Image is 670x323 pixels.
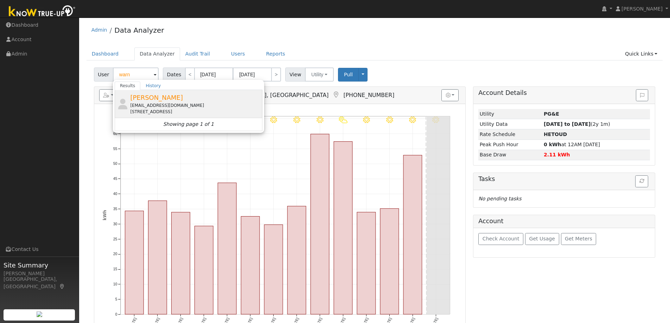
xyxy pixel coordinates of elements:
[113,132,117,136] text: 60
[115,82,141,90] a: Results
[113,177,117,181] text: 45
[4,260,75,270] span: Site Summary
[344,72,353,77] span: Pull
[544,121,610,127] span: (2y 1m)
[478,129,542,140] td: Rate Schedule
[218,183,236,314] rect: onclick=""
[338,68,359,82] button: Pull
[544,121,591,127] strong: [DATE] to [DATE]
[565,236,592,241] span: Get Meters
[478,196,521,201] i: No pending tasks
[102,210,107,220] text: kWh
[544,142,561,147] strong: 0 kWh
[334,142,352,315] rect: onclick=""
[636,89,648,101] button: Issue History
[529,236,555,241] span: Get Usage
[130,109,261,115] div: [STREET_ADDRESS]
[113,207,117,211] text: 35
[264,225,283,314] rect: onclick=""
[163,67,185,82] span: Dates
[544,152,570,157] strong: 2.11 kWh
[130,102,261,109] div: [EMAIL_ADDRESS][DOMAIN_NAME]
[409,116,416,123] i: 9/21 - Clear
[114,26,164,34] a: Data Analyzer
[525,233,559,245] button: Get Usage
[4,276,75,290] div: [GEOGRAPHIC_DATA], [GEOGRAPHIC_DATA]
[478,119,542,129] td: Utility Data
[180,47,215,60] a: Audit Trail
[94,67,113,82] span: User
[113,252,117,256] text: 20
[163,121,214,128] i: Showing page 1 of 1
[380,209,399,315] rect: onclick=""
[357,212,376,315] rect: onclick=""
[311,134,329,315] rect: onclick=""
[621,6,663,12] span: [PERSON_NAME]
[91,27,107,33] a: Admin
[339,116,347,123] i: 9/18 - PartlyCloudy
[59,284,65,289] a: Map
[543,140,650,150] td: at 12AM [DATE]
[37,311,42,317] img: retrieve
[130,94,183,101] span: [PERSON_NAME]
[194,226,213,314] rect: onclick=""
[270,116,277,123] i: 9/15 - Clear
[115,312,117,316] text: 0
[113,282,117,286] text: 10
[386,116,393,123] i: 9/20 - Clear
[208,92,329,98] span: [GEOGRAPHIC_DATA], [GEOGRAPHIC_DATA]
[478,109,542,119] td: Utility
[305,67,334,82] button: Utility
[125,211,143,314] rect: onclick=""
[478,233,523,245] button: Check Account
[115,297,117,301] text: 5
[113,267,117,271] text: 15
[241,217,260,315] rect: onclick=""
[293,116,300,123] i: 9/16 - Clear
[544,111,559,117] strong: ID: 17313455, authorized: 09/22/25
[171,212,190,314] rect: onclick=""
[87,47,124,60] a: Dashboard
[635,175,648,187] button: Refresh
[285,67,305,82] span: View
[113,222,117,226] text: 30
[226,47,250,60] a: Users
[185,67,195,82] a: <
[544,131,567,137] strong: Y
[478,175,650,183] h5: Tasks
[287,206,306,315] rect: onclick=""
[478,150,542,160] td: Base Draw
[478,89,650,97] h5: Account Details
[134,47,180,60] a: Data Analyzer
[478,140,542,150] td: Peak Push Hour
[478,218,503,225] h5: Account
[317,116,324,123] i: 9/17 - Clear
[343,92,394,98] span: [PHONE_NUMBER]
[271,67,281,82] a: >
[113,147,117,151] text: 55
[5,4,79,20] img: Know True-Up
[113,67,159,82] input: Select a User
[148,201,167,314] rect: onclick=""
[332,91,340,98] a: Map
[113,192,117,196] text: 40
[403,155,422,315] rect: onclick=""
[261,47,291,60] a: Reports
[483,236,519,241] span: Check Account
[140,82,166,90] a: History
[620,47,663,60] a: Quick Links
[561,233,596,245] button: Get Meters
[4,270,75,277] div: [PERSON_NAME]
[113,237,117,241] text: 25
[363,116,370,123] i: 9/19 - Clear
[113,162,117,166] text: 50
